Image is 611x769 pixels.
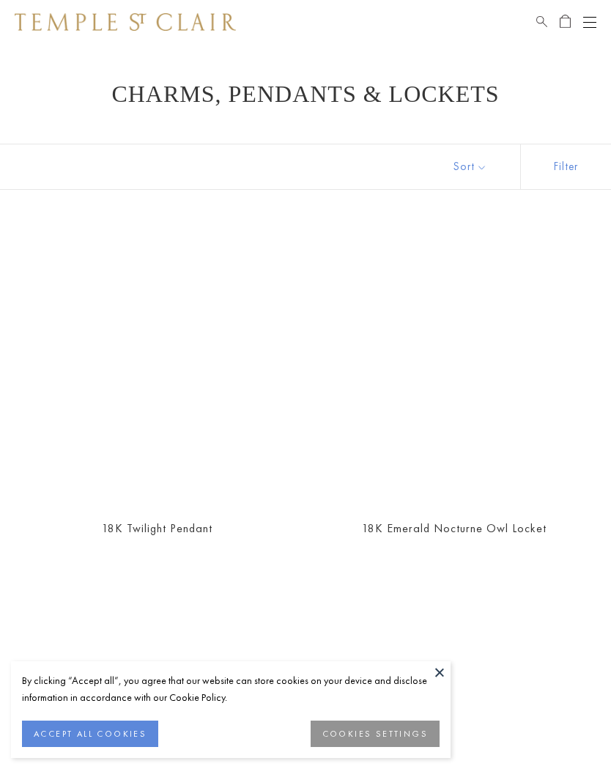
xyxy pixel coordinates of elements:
a: 18K Twilight Pendant [102,520,212,536]
h1: Charms, Pendants & Lockets [37,81,574,107]
div: By clicking “Accept all”, you agree that our website can store cookies on your device and disclos... [22,672,440,706]
button: Open navigation [583,13,596,31]
iframe: Gorgias live chat messenger [538,700,596,754]
a: 18K Emerald Nocturne Owl Locket [314,227,593,506]
button: COOKIES SETTINGS [311,721,440,747]
img: Temple St. Clair [15,13,236,31]
a: Open Shopping Bag [560,13,571,31]
button: ACCEPT ALL COOKIES [22,721,158,747]
button: Show filters [520,144,611,189]
a: Search [536,13,547,31]
a: 18K Twilight Pendant [18,227,297,506]
a: 18K Emerald Nocturne Owl Locket [362,520,547,536]
button: Show sort by [421,144,520,189]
